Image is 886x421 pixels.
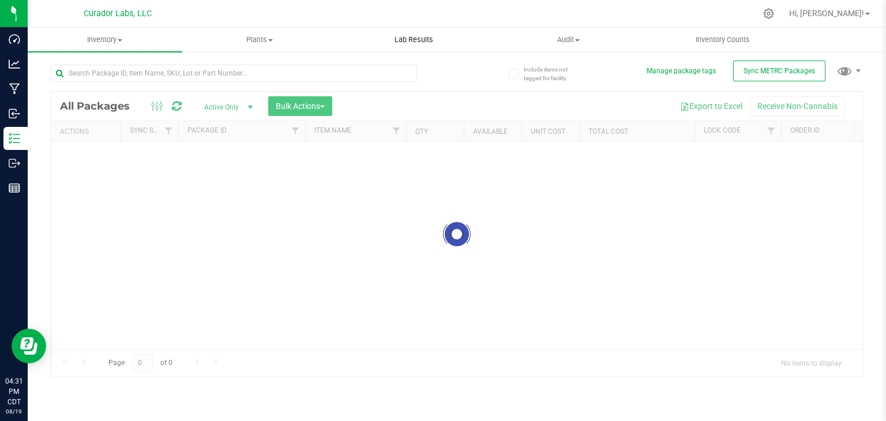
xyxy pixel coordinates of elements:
[647,66,716,76] button: Manage package tags
[379,35,449,45] span: Lab Results
[9,83,20,95] inline-svg: Manufacturing
[761,8,776,19] div: Manage settings
[789,9,864,18] span: Hi, [PERSON_NAME]!
[51,65,417,82] input: Search Package ID, Item Name, SKU, Lot or Part Number...
[645,28,800,52] a: Inventory Counts
[9,108,20,119] inline-svg: Inbound
[744,67,815,75] span: Sync METRC Packages
[84,9,152,18] span: Curador Labs, LLC
[9,58,20,70] inline-svg: Analytics
[9,133,20,144] inline-svg: Inventory
[9,182,20,194] inline-svg: Reports
[337,28,491,52] a: Lab Results
[680,35,765,45] span: Inventory Counts
[28,35,182,45] span: Inventory
[12,329,46,363] iframe: Resource center
[182,28,337,52] a: Plants
[733,61,825,81] button: Sync METRC Packages
[183,35,336,45] span: Plants
[491,28,645,52] a: Audit
[491,35,645,45] span: Audit
[9,33,20,45] inline-svg: Dashboard
[524,65,581,82] span: Include items not tagged for facility
[9,157,20,169] inline-svg: Outbound
[5,376,22,407] p: 04:31 PM CDT
[5,407,22,416] p: 08/19
[28,28,182,52] a: Inventory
